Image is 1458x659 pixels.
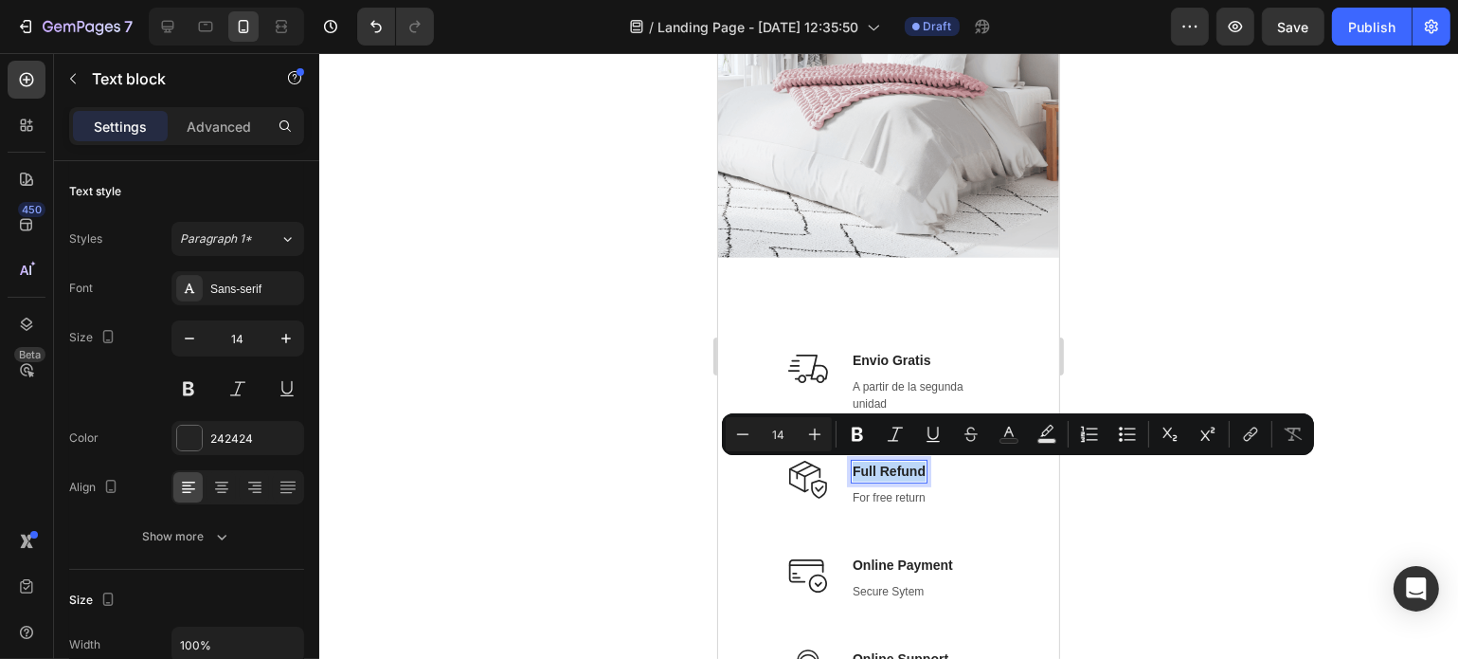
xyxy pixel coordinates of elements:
[924,18,952,35] span: Draft
[69,636,100,653] div: Width
[69,520,304,554] button: Show more
[210,281,299,298] div: Sans-serif
[135,596,230,616] p: Online Support
[1348,17,1395,37] div: Publish
[722,413,1314,455] div: Editor contextual toolbar
[124,15,133,38] p: 7
[69,280,93,297] div: Font
[69,325,119,351] div: Size
[69,230,102,247] div: Styles
[171,222,304,256] button: Paragraph 1*
[180,230,252,247] span: Paragraph 1*
[70,595,110,634] img: Alt Image
[1394,566,1439,612] div: Open Intercom Messenger
[210,430,299,448] div: 242424
[92,67,253,90] p: Text block
[658,17,859,37] span: Landing Page - [DATE] 12:35:50
[718,53,1059,659] iframe: Design area
[14,347,45,362] div: Beta
[357,8,434,46] div: Undo/Redo
[69,475,122,501] div: Align
[69,430,99,447] div: Color
[69,183,121,200] div: Text style
[1278,19,1309,35] span: Save
[94,117,147,137] p: Settings
[1262,8,1324,46] button: Save
[187,117,251,137] p: Advanced
[69,588,119,613] div: Size
[143,527,231,546] div: Show more
[8,8,141,46] button: 7
[1332,8,1412,46] button: Publish
[18,202,45,217] div: 450
[650,17,655,37] span: /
